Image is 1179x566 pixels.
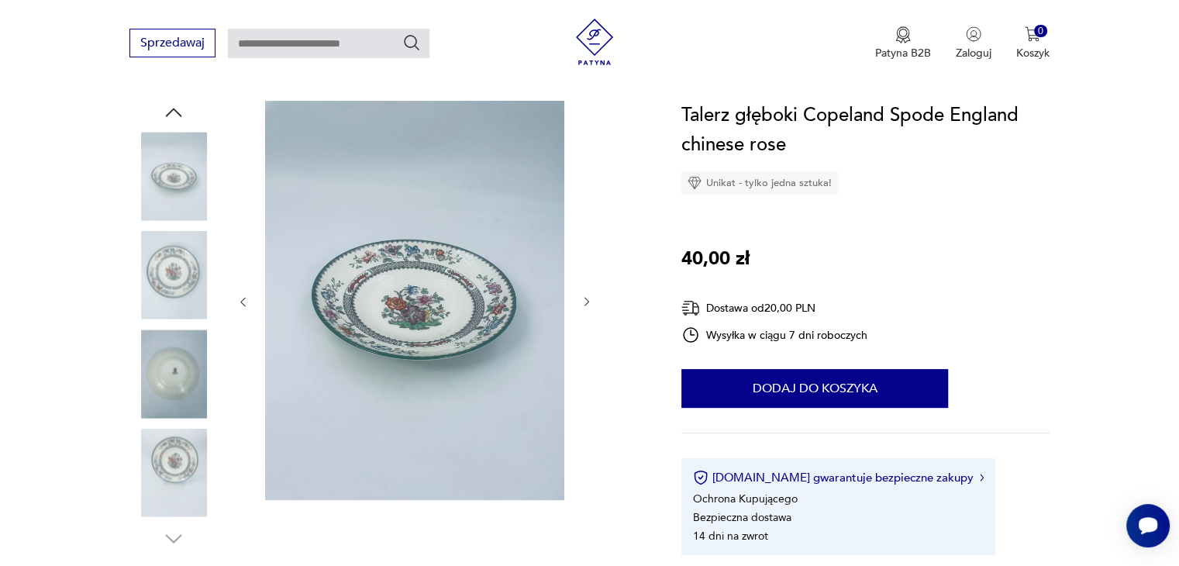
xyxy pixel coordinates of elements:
[956,26,991,60] button: Zaloguj
[681,171,838,195] div: Unikat - tylko jedna sztuka!
[1025,26,1040,42] img: Ikona koszyka
[693,470,984,485] button: [DOMAIN_NAME] gwarantuje bezpieczne zakupy
[875,26,931,60] a: Ikona medaluPatyna B2B
[129,429,218,517] img: Zdjęcie produktu Talerz głęboki Copeland Spode England chinese rose
[688,176,702,190] img: Ikona diamentu
[681,299,700,318] img: Ikona dostawy
[1016,26,1050,60] button: 0Koszyk
[966,26,981,42] img: Ikonka użytkownika
[681,326,867,344] div: Wysyłka w ciągu 7 dni roboczych
[265,101,564,500] img: Zdjęcie produktu Talerz głęboki Copeland Spode England chinese rose
[681,101,1050,160] h1: Talerz głęboki Copeland Spode England chinese rose
[875,46,931,60] p: Patyna B2B
[693,470,708,485] img: Ikona certyfikatu
[681,369,948,408] button: Dodaj do koszyka
[571,19,618,65] img: Patyna - sklep z meblami i dekoracjami vintage
[129,39,215,50] a: Sprzedawaj
[693,510,791,525] li: Bezpieczna dostawa
[129,29,215,57] button: Sprzedawaj
[129,231,218,319] img: Zdjęcie produktu Talerz głęboki Copeland Spode England chinese rose
[681,244,750,274] p: 40,00 zł
[1016,46,1050,60] p: Koszyk
[956,46,991,60] p: Zaloguj
[693,492,798,506] li: Ochrona Kupującego
[129,330,218,418] img: Zdjęcie produktu Talerz głęboki Copeland Spode England chinese rose
[402,33,421,52] button: Szukaj
[1034,25,1047,38] div: 0
[129,132,218,220] img: Zdjęcie produktu Talerz głęboki Copeland Spode England chinese rose
[681,299,867,318] div: Dostawa od 20,00 PLN
[875,26,931,60] button: Patyna B2B
[693,529,768,544] li: 14 dni na zwrot
[1126,504,1170,547] iframe: Smartsupp widget button
[895,26,911,43] img: Ikona medalu
[980,474,984,481] img: Ikona strzałki w prawo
